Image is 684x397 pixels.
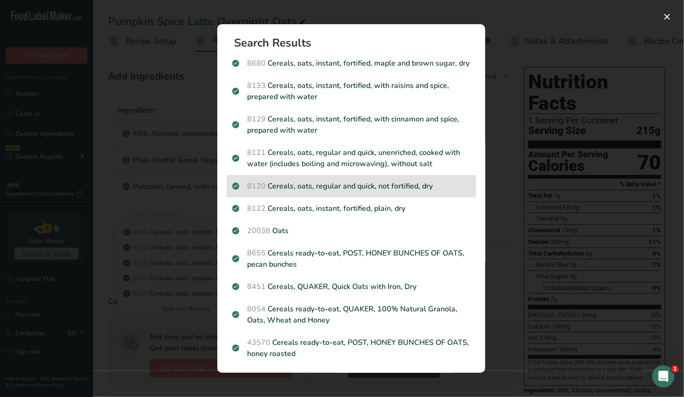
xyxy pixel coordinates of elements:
[247,337,270,348] span: 43570
[247,181,266,191] span: 8120
[652,365,675,388] iframe: Intercom live chat
[232,248,470,270] p: Cereals ready-to-eat, POST, HONEY BUNCHES OF OATS, pecan bunches
[232,203,470,214] p: Cereals, oats, instant, fortified, plain, dry
[232,281,470,292] p: Cereals, QUAKER, Quick Oats with Iron, Dry
[671,365,679,373] span: 1
[247,304,266,314] span: 8054
[232,80,470,102] p: Cereals, oats, instant, fortified, with raisins and spice, prepared with water
[247,371,270,381] span: 14450
[247,58,266,68] span: 8680
[247,282,266,292] span: 8451
[232,225,470,236] p: Oats
[232,58,470,69] p: Cereals, oats, instant, fortified, maple and brown sugar, dry
[247,226,270,236] span: 20038
[247,203,266,214] span: 8122
[232,370,470,393] p: Beverages, drink mix, QUAKER OATS, GATORADE, orange flavor, powder
[247,148,266,158] span: 8121
[232,303,470,326] p: Cereals ready-to-eat, QUAKER, 100% Natural Granola, Oats, Wheat and Honey
[232,181,470,192] p: Cereals, oats, regular and quick, not fortified, dry
[234,37,476,48] h1: Search Results
[232,337,470,359] p: Cereals ready-to-eat, POST, HONEY BUNCHES OF OATS, honey roasted
[247,248,266,258] span: 8655
[247,81,266,91] span: 8133
[247,114,266,124] span: 8129
[232,147,470,169] p: Cereals, oats, regular and quick, unenriched, cooked with water (includes boiling and microwaving...
[232,114,470,136] p: Cereals, oats, instant, fortified, with cinnamon and spice, prepared with water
